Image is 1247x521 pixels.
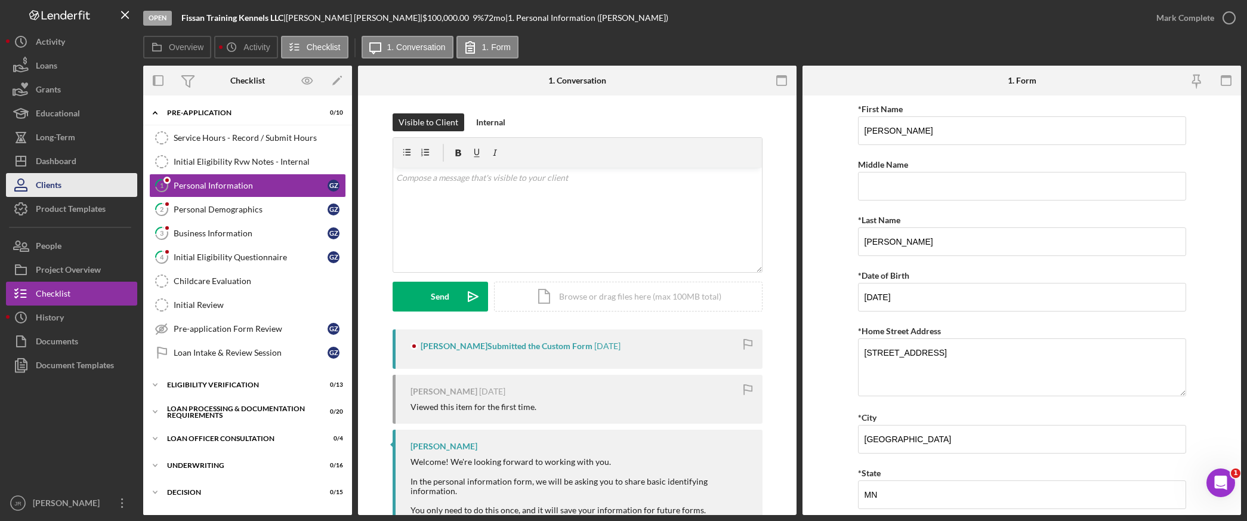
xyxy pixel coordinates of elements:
div: Project Overview [36,258,101,285]
div: Send [431,282,449,312]
div: 0 / 20 [322,408,343,415]
div: G Z [328,227,339,239]
div: History [36,306,64,332]
div: 0 / 15 [322,489,343,496]
div: G Z [328,204,339,215]
button: Educational [6,101,137,125]
button: Mark Complete [1144,6,1241,30]
div: Educational [36,101,80,128]
label: *State [858,468,881,478]
label: Checklist [307,42,341,52]
label: Activity [243,42,270,52]
div: Activity [36,30,65,57]
div: Internal [476,113,505,131]
div: Loan Officer Consultation [167,435,313,442]
label: 1. Conversation [387,42,446,52]
div: Eligibility Verification [167,381,313,389]
div: Documents [36,329,78,356]
div: 0 / 13 [322,381,343,389]
div: G Z [328,347,339,359]
div: 0 / 4 [322,435,343,442]
div: People [36,234,61,261]
label: *Home Street Address [858,326,941,336]
a: Document Templates [6,353,137,377]
label: 1. Form [482,42,511,52]
div: 1. Conversation [548,76,606,85]
button: Checklist [6,282,137,306]
label: Middle Name [858,159,908,169]
div: Initial Review [174,300,345,310]
button: Activity [214,36,277,58]
div: 1. Form [1008,76,1036,85]
div: [PERSON_NAME] [30,491,107,518]
div: Dashboard [36,149,76,176]
text: JR [14,500,21,507]
div: Underwriting [167,462,313,469]
div: Grants [36,78,61,104]
div: Mark Complete [1156,6,1214,30]
a: Service Hours - Record / Submit Hours [149,126,346,150]
tspan: 2 [160,205,163,213]
div: Childcare Evaluation [174,276,345,286]
button: Documents [6,329,137,353]
a: Clients [6,173,137,197]
div: Service Hours - Record / Submit Hours [174,133,345,143]
a: Loan Intake & Review SessionGZ [149,341,346,365]
label: *Last Name [858,215,900,225]
div: G Z [328,323,339,335]
textarea: [STREET_ADDRESS] [858,338,1186,396]
div: Checklist [36,282,70,309]
div: In the personal information form, we will be asking you to share basic identifying information. [410,477,751,496]
a: Initial Eligibility Rvw Notes - Internal [149,150,346,174]
div: Pre-Application [167,109,313,116]
div: Business Information [174,229,328,238]
a: Pre-application Form ReviewGZ [149,317,346,341]
div: Visible to Client [399,113,458,131]
div: Personal Demographics [174,205,328,214]
div: Welcome! We're looking forward to working with you. [410,457,751,476]
div: Long-Term [36,125,75,152]
button: Dashboard [6,149,137,173]
button: Visible to Client [393,113,464,131]
iframe: Intercom live chat [1206,468,1235,497]
b: Fissan Training Kennels LLC [181,13,283,23]
a: People [6,234,137,258]
label: *City [858,412,876,423]
div: G Z [328,251,339,263]
div: [PERSON_NAME] Submitted the Custom Form [421,341,592,351]
div: 0 / 16 [322,462,343,469]
button: Internal [470,113,511,131]
div: [PERSON_NAME] [410,442,477,451]
div: Personal Information [174,181,328,190]
a: 3Business InformationGZ [149,221,346,245]
div: G Z [328,180,339,192]
span: 1 [1231,468,1240,478]
button: 1. Conversation [362,36,453,58]
div: Loan Intake & Review Session [174,348,328,357]
div: Pre-application Form Review [174,324,328,334]
label: Overview [169,42,203,52]
button: Overview [143,36,211,58]
button: Project Overview [6,258,137,282]
div: You only need to do this once, and it will save your information for future forms. [410,505,751,515]
button: JR[PERSON_NAME] [6,491,137,515]
button: History [6,306,137,329]
a: Grants [6,78,137,101]
div: Open [143,11,172,26]
div: | [181,13,286,23]
a: Initial Review [149,293,346,317]
button: Checklist [281,36,348,58]
button: Loans [6,54,137,78]
div: 72 mo [484,13,505,23]
label: *Date of Birth [858,270,909,280]
div: Viewed this item for the first time. [410,402,536,412]
button: Product Templates [6,197,137,221]
div: [PERSON_NAME] [410,387,477,396]
button: Long-Term [6,125,137,149]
